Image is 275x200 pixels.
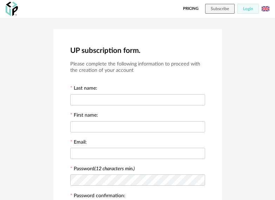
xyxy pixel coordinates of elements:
button: Subscribe [205,4,235,14]
h3: Please complete the following information to proceed with the creation of your account [70,61,205,74]
label: First name: [70,113,98,119]
img: OXP [6,2,18,16]
img: us [262,5,269,13]
i: (12 characters min.) [94,166,135,171]
label: Password confirmation: [70,193,125,200]
span: Login [243,7,253,11]
label: Email: [70,140,87,146]
label: Password [74,166,135,171]
h2: UP subscription form. [70,46,205,55]
label: Last name: [70,86,97,92]
span: Subscribe [211,7,229,11]
a: Pricing [183,4,198,14]
button: Login [237,4,259,14]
